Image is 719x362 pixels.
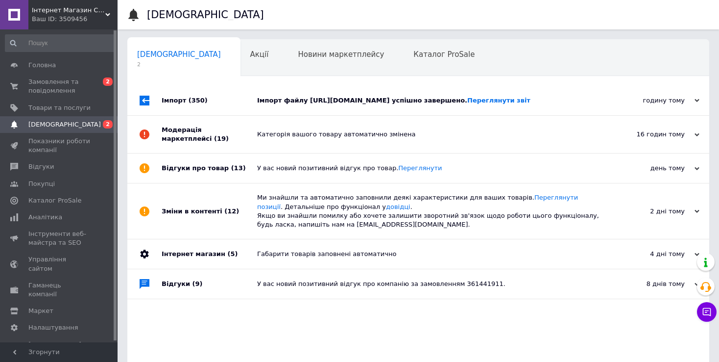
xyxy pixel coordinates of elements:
div: 4 дні тому [601,250,699,259]
div: Інтернет магазин [162,239,257,269]
div: Імпорт файлу [URL][DOMAIN_NAME] успішно завершено. [257,96,601,105]
div: У вас новий позитивний відгук про компанію за замовленням 361441911. [257,280,601,288]
span: Товари та послуги [28,103,91,112]
div: 2 дні тому [601,207,699,216]
div: Зміни в контенті [162,183,257,239]
div: Відгуки про товар [162,154,257,183]
div: У вас новий позитивний відгук про товар. [257,164,601,173]
span: Акції [250,50,269,59]
span: (19) [214,135,229,142]
div: Модерація маркетплейсі [162,116,257,153]
span: Гаманець компанії [28,281,91,299]
input: Пошук [5,34,116,52]
span: Відгуки [28,162,54,171]
span: Інструменти веб-майстра та SEO [28,230,91,247]
span: Маркет [28,307,53,315]
span: Показники роботи компанії [28,137,91,155]
a: Переглянути [398,164,442,172]
span: Управління сайтом [28,255,91,273]
div: 16 годин тому [601,130,699,139]
span: Покупці [28,180,55,188]
span: Аналітика [28,213,62,222]
span: Каталог ProSale [413,50,475,59]
div: Імпорт [162,86,257,115]
span: (9) [192,280,203,287]
div: день тому [601,164,699,173]
span: (5) [227,250,238,258]
span: Каталог ProSale [28,196,81,205]
div: Відгуки [162,269,257,299]
a: довідці [386,203,410,210]
span: 2 [103,120,113,129]
span: (13) [231,164,246,172]
a: Переглянути позиції [257,194,578,210]
div: Ваш ID: 3509456 [32,15,118,24]
div: Категорія вашого товару автоматично змінена [257,130,601,139]
span: (350) [189,97,208,104]
button: Чат з покупцем [697,302,717,322]
span: [DEMOGRAPHIC_DATA] [137,50,221,59]
span: Замовлення та повідомлення [28,78,91,95]
span: 2 [103,78,113,86]
a: Переглянути звіт [467,97,530,104]
span: 2 [137,61,221,68]
span: (12) [224,207,239,215]
span: Новини маркетплейсу [298,50,384,59]
span: Головна [28,61,56,70]
div: годину тому [601,96,699,105]
div: Ми знайшли та автоматично заповнили деякі характеристики для ваших товарів. . Детальніше про функ... [257,193,601,229]
span: Налаштування [28,323,78,332]
span: [DEMOGRAPHIC_DATA] [28,120,101,129]
div: Габарити товарів заповнені автоматично [257,250,601,259]
span: Інтернет Магазин Світ Подарунків [32,6,105,15]
h1: [DEMOGRAPHIC_DATA] [147,9,264,21]
div: 8 днів тому [601,280,699,288]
